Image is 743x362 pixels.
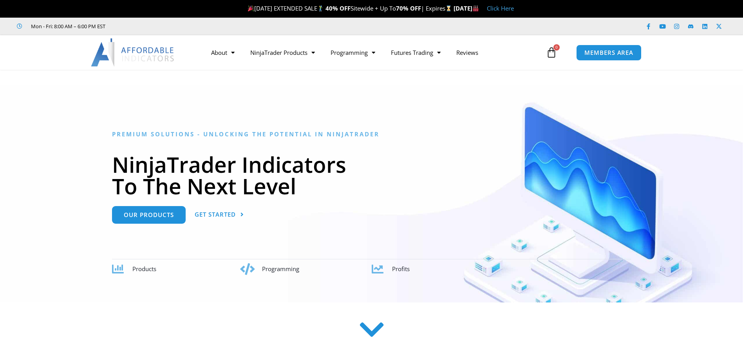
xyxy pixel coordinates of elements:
[446,5,452,11] img: ⌛
[195,206,244,224] a: Get Started
[203,43,242,62] a: About
[325,4,351,12] strong: 40% OFF
[553,44,560,51] span: 0
[262,265,299,273] span: Programming
[112,206,186,224] a: Our Products
[383,43,448,62] a: Futures Trading
[132,265,156,273] span: Products
[242,43,323,62] a: NinjaTrader Products
[29,22,105,31] span: Mon - Fri: 8:00 AM – 6:00 PM EST
[454,4,479,12] strong: [DATE]
[487,4,514,12] a: Click Here
[112,130,631,138] h6: Premium Solutions - Unlocking the Potential in NinjaTrader
[392,265,410,273] span: Profits
[248,5,254,11] img: 🎉
[576,45,642,61] a: MEMBERS AREA
[448,43,486,62] a: Reviews
[584,50,633,56] span: MEMBERS AREA
[91,38,175,67] img: LogoAI | Affordable Indicators – NinjaTrader
[323,43,383,62] a: Programming
[112,154,631,197] h1: NinjaTrader Indicators To The Next Level
[203,43,544,62] nav: Menu
[318,5,324,11] img: 🏌️‍♂️
[195,212,236,217] span: Get Started
[396,4,421,12] strong: 70% OFF
[116,22,234,30] iframe: Customer reviews powered by Trustpilot
[246,4,454,12] span: [DATE] EXTENDED SALE Sitewide + Up To | Expires
[534,41,569,64] a: 0
[473,5,479,11] img: 🏭
[124,212,174,218] span: Our Products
